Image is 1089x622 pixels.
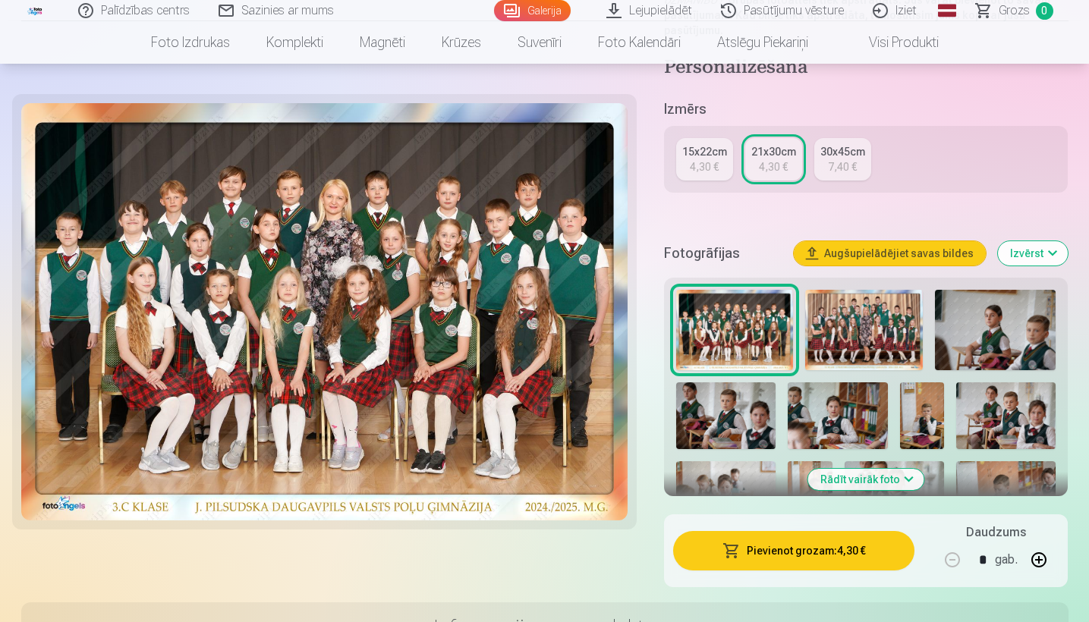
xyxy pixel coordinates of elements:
div: 21x30cm [751,144,796,159]
span: 0 [1036,2,1053,20]
button: Augšupielādējiet savas bildes [794,241,986,265]
a: Foto izdrukas [133,21,248,64]
button: Izvērst [998,241,1068,265]
button: Rādīt vairāk foto [808,469,924,490]
a: Magnēti [341,21,423,64]
a: Komplekti [248,21,341,64]
span: Grozs [999,2,1030,20]
div: 4,30 € [690,159,719,174]
div: gab. [995,542,1018,578]
a: 21x30cm4,30 € [745,138,802,181]
button: Pievienot grozam:4,30 € [673,531,915,570]
div: 4,30 € [759,159,788,174]
div: 30x45cm [820,144,865,159]
div: 7,40 € [828,159,857,174]
a: 30x45cm7,40 € [814,138,871,181]
a: 15x22cm4,30 € [676,138,733,181]
div: 15x22cm [682,144,727,159]
a: Foto kalendāri [580,21,699,64]
h4: Personalizēšana [664,56,1069,80]
h5: Izmērs [664,99,1069,120]
a: Visi produkti [826,21,957,64]
img: /fa1 [27,6,44,15]
h5: Daudzums [966,523,1026,542]
a: Krūzes [423,21,499,64]
a: Atslēgu piekariņi [699,21,826,64]
a: Suvenīri [499,21,580,64]
h5: Fotogrāfijas [664,243,782,264]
